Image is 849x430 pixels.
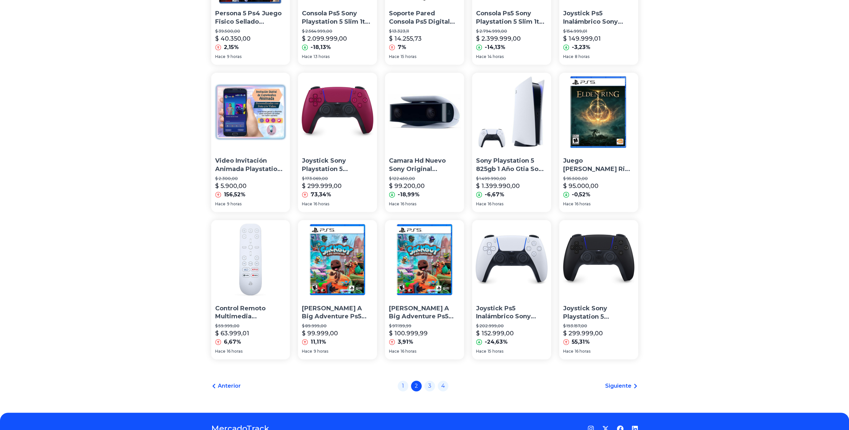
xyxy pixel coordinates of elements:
img: Joystick Sony Playstation 5 Dualsense Midnight Black Ps5 [559,220,638,299]
span: 15 horas [488,349,503,354]
span: 15 horas [401,54,416,59]
p: $ 1.399.990,00 [476,181,520,191]
p: 73,34% [311,191,331,199]
img: Control Remoto Multimedia Playstation 5 Sony Original Ps5 [211,220,290,299]
p: $ 63.999,01 [215,329,249,338]
p: $ 95.000,00 [563,181,598,191]
span: Hace [389,54,399,59]
p: -24,63% [485,338,508,346]
a: Video Invitación Animada Playstation 5 Con Stickers Video Invitación Animada Playstation 5 Con St... [211,73,290,212]
span: Hace [476,349,486,354]
a: Joystick Sony Playstation 5 Dualsense Midnight Black Ps5Joystick Sony Playstation 5 Dualsense Mid... [559,220,638,359]
p: $ 59.999,00 [215,323,286,329]
p: Consola Ps5 Sony Playstation 5 Slim 1tb Standard Bundle Prm [476,9,547,26]
span: 9 horas [314,349,328,354]
span: 16 horas [575,349,590,354]
p: Juego [PERSON_NAME] Ring Ps5 Playstation 5 Nuevo [563,157,634,173]
span: 9 horas [227,54,242,59]
p: -18,13% [311,43,331,51]
span: Hace [215,201,226,207]
p: $ 149.999,01 [563,34,601,43]
a: 3 [424,381,435,391]
p: $ 2.564.999,00 [302,29,373,34]
p: $ 1.499.990,00 [476,176,547,181]
span: 8 horas [575,54,589,59]
p: $ 40.350,00 [215,34,251,43]
p: Joystick Sony Playstation 5 Dualsense Midnight Black Ps5 [563,304,634,321]
p: $ 14.255,73 [389,34,422,43]
a: Juego Sackboy A Big Adventure Ps5 Playstation 5 Nuevo Fisico[PERSON_NAME] A Big Adventure Ps5 Pla... [298,220,377,359]
p: -18,99% [398,191,420,199]
p: 2,15% [224,43,239,51]
span: 16 horas [488,201,503,207]
p: Consola Ps5 Sony Playstation 5 Slim 1tb Standard Bundle Csi [302,9,373,26]
p: -6,67% [485,191,504,199]
p: $ 2.399.999,00 [476,34,521,43]
img: Video Invitación Animada Playstation 5 Con Stickers [211,73,290,152]
p: $ 154.999,01 [563,29,634,34]
span: 16 horas [401,349,416,354]
p: Video Invitación Animada Playstation 5 Con Stickers [215,157,286,173]
span: 16 horas [401,201,416,207]
a: Anterior [211,382,241,390]
a: Camara Hd Nuevo Sony Original Playstation 5 Ps5 VdgmrsCamara Hd Nuevo Sony Original Playstation 5... [385,73,464,212]
p: Joystick Ps5 Inalámbrico Sony Playstation 5 Dualsense [PERSON_NAME] [563,9,634,26]
p: $ 89.999,00 [302,323,373,329]
span: 9 horas [227,201,242,207]
span: Siguiente [605,382,631,390]
span: Hace [563,201,573,207]
img: Camara Hd Nuevo Sony Original Playstation 5 Ps5 Vdgmrs [385,73,464,152]
p: $ 97.199,99 [389,323,460,329]
p: $ 202.999,00 [476,323,547,329]
span: 16 horas [314,201,329,207]
p: Control Remoto Multimedia Playstation 5 Sony Original Ps5 [215,304,286,321]
p: -0,52% [572,191,590,199]
span: 16 horas [227,349,243,354]
p: $ 5.900,00 [215,181,247,191]
a: Siguiente [605,382,638,390]
a: Juego Elden Ring Ps5 Playstation 5 NuevoJuego [PERSON_NAME] Ring Ps5 Playstation 5 Nuevo$ 95.500,... [559,73,638,212]
p: $ 193.157,00 [563,323,634,329]
p: $ 173.069,00 [302,176,373,181]
p: $ 2.300,00 [215,176,286,181]
span: Hace [215,54,226,59]
p: $ 39.500,00 [215,29,286,34]
p: -3,23% [572,43,590,51]
a: Joystick Ps5 Inalámbrico Sony Playstation 5 Dualsense BlancoJoystick Ps5 Inalámbrico Sony Playsta... [472,220,551,359]
p: -14,13% [485,43,505,51]
span: 16 horas [575,201,590,207]
img: Juego Sackboy A Big Adventure Ps5 Playstation 5 Nuevo Fisico [385,220,464,299]
p: $ 13.323,11 [389,29,460,34]
p: 3,91% [398,338,413,346]
a: 4 [438,381,448,391]
img: Joystick Ps5 Inalámbrico Sony Playstation 5 Dualsense Blanco [472,220,551,299]
p: [PERSON_NAME] A Big Adventure Ps5 Playstation 5 Nuevo Fisico [302,304,373,321]
span: Hace [302,349,312,354]
p: Joystick Sony Playstation 5 Dualsense Cosmic Red Ps5 Nuevo [302,157,373,173]
a: 1 [398,381,408,391]
p: 156,52% [224,191,246,199]
a: Joystick Sony Playstation 5 Dualsense Cosmic Red Ps5 NuevoJoystick Sony Playstation 5 Dualsense C... [298,73,377,212]
p: 55,31% [572,338,590,346]
p: $ 2.099.999,00 [302,34,347,43]
p: $ 299.999,00 [563,329,603,338]
p: 11,11% [311,338,326,346]
p: Camara Hd Nuevo Sony Original Playstation 5 Ps5 Vdgmrs [389,157,460,173]
p: $ 2.794.999,00 [476,29,547,34]
p: [PERSON_NAME] A Big Adventure Ps5 Playstation 5 Nuevo Fisico [389,304,460,321]
img: Juego Sackboy A Big Adventure Ps5 Playstation 5 Nuevo Fisico [298,220,377,299]
p: $ 99.200,00 [389,181,425,191]
span: Hace [476,201,486,207]
span: Hace [389,349,399,354]
p: Sony Playstation 5 825gb 1 Año Gtia Sony Caja Sellada [476,157,547,173]
p: 6,67% [224,338,241,346]
a: Control Remoto Multimedia Playstation 5 Sony Original Ps5Control Remoto Multimedia Playstation 5 ... [211,220,290,359]
p: Soporte Pared Consola Ps5 Digital Edition Playstation 5 +tor [389,9,460,26]
a: Juego Sackboy A Big Adventure Ps5 Playstation 5 Nuevo Fisico[PERSON_NAME] A Big Adventure Ps5 Pla... [385,220,464,359]
p: $ 299.999,00 [302,181,342,191]
p: $ 95.500,00 [563,176,634,181]
span: 14 horas [488,54,504,59]
p: $ 122.450,00 [389,176,460,181]
span: Hace [476,54,486,59]
span: Hace [563,349,573,354]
